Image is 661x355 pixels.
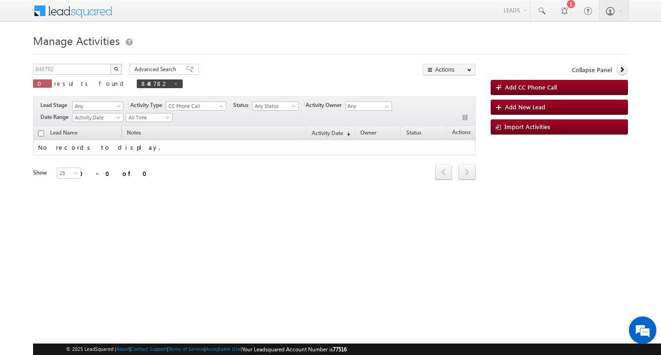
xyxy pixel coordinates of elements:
[166,101,226,111] a: CC Phone Call
[57,168,81,179] a: 25
[504,123,550,130] span: Import Activities
[406,129,421,136] span: Status
[126,113,173,122] a: All Time
[252,102,296,110] span: Any Status
[131,346,167,352] a: Contact Support
[73,113,120,122] span: Activity Date
[33,140,476,155] td: No records to display.
[114,67,118,71] img: Search
[57,169,82,177] span: 25
[40,113,72,121] span: Date Range
[306,101,345,109] span: Activity Owner
[242,346,347,353] span: Your Leadsquared Account Number is
[380,102,391,111] a: Show All Items
[168,346,204,352] a: Terms of Service
[206,346,241,352] a: Acceptable Use
[343,130,350,137] span: (sorted descending)
[38,130,44,136] input: Check all records
[166,102,222,110] span: CC Phone Call
[459,164,476,180] span: next
[360,129,376,136] span: Owner
[435,164,452,180] span: prev
[505,83,557,91] span: Add CC Phone Call
[233,101,252,109] span: Status
[141,79,169,87] span: 848782
[459,165,476,180] a: next
[423,64,476,75] button: Actions
[33,169,50,177] div: Show
[73,102,120,110] span: Any
[572,66,612,74] span: Collapse Panel
[54,79,127,87] span: results found
[45,128,82,140] span: Lead Name
[333,346,347,353] span: 77516
[252,101,299,111] a: Any Status
[435,165,452,180] a: prev
[122,128,146,140] span: Notes
[130,101,166,109] span: Activity Type
[38,79,47,87] span: 0
[345,101,392,111] input: Type to Search
[40,101,71,109] span: Lead Stage
[79,168,152,179] div: 0 - 0 of 0
[307,128,355,140] a: Activity Date(sorted descending)
[72,101,123,111] a: Any
[134,65,179,73] span: Advanced Search
[448,127,475,139] span: Actions
[72,113,123,122] a: Activity Date
[505,103,545,111] span: Add New Lead
[33,33,120,48] span: Manage Activities
[116,346,129,352] a: About
[126,113,170,122] span: All Time
[66,345,347,354] span: © 2025 LeadSquared | | | | |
